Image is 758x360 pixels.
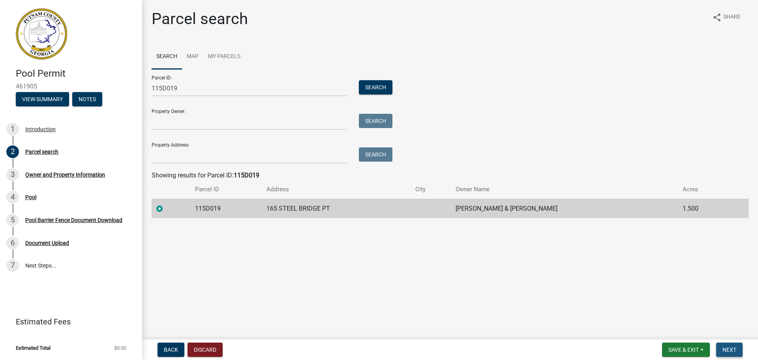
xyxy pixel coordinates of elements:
[190,199,262,218] td: 115D019
[6,314,129,330] a: Estimated Fees
[152,44,182,70] a: Search
[203,44,245,70] a: My Parcels
[722,347,736,353] span: Next
[678,199,729,218] td: 1.500
[114,345,126,351] span: $0.00
[262,199,411,218] td: 165 STEEL BRIDGE PT
[662,343,710,357] button: Save & Exit
[6,145,19,158] div: 2
[190,180,262,199] th: Parcel ID
[451,180,678,199] th: Owner Name
[188,343,223,357] button: Discard
[6,168,19,181] div: 3
[706,9,747,25] button: shareShare
[158,343,184,357] button: Back
[16,68,136,79] h4: Pool Permit
[359,147,392,162] button: Search
[678,180,729,199] th: Acres
[712,13,722,22] i: share
[25,240,69,246] div: Document Upload
[25,126,56,132] div: Introduction
[182,44,203,70] a: Map
[25,194,36,200] div: Pool
[25,149,58,155] div: Parcel search
[16,8,67,60] img: Putnam County, Georgia
[16,345,51,351] span: Estimated Total
[668,347,699,353] span: Save & Exit
[164,347,178,353] span: Back
[6,237,19,249] div: 6
[16,92,69,106] button: View Summary
[6,191,19,204] div: 4
[6,214,19,226] div: 5
[16,83,126,90] span: 461905
[234,172,259,179] strong: 115D019
[72,92,102,106] button: Notes
[6,123,19,136] div: 1
[723,13,741,22] span: Share
[152,171,749,180] div: Showing results for Parcel ID:
[411,180,451,199] th: City
[359,80,392,94] button: Search
[25,172,105,177] div: Owner and Property Information
[152,9,248,28] h1: Parcel search
[16,96,69,103] wm-modal-confirm: Summary
[72,96,102,103] wm-modal-confirm: Notes
[359,114,392,128] button: Search
[451,199,678,218] td: [PERSON_NAME] & [PERSON_NAME]
[262,180,411,199] th: Address
[6,259,19,272] div: 7
[716,343,743,357] button: Next
[25,217,122,223] div: Pool Barrier Fence Document Download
